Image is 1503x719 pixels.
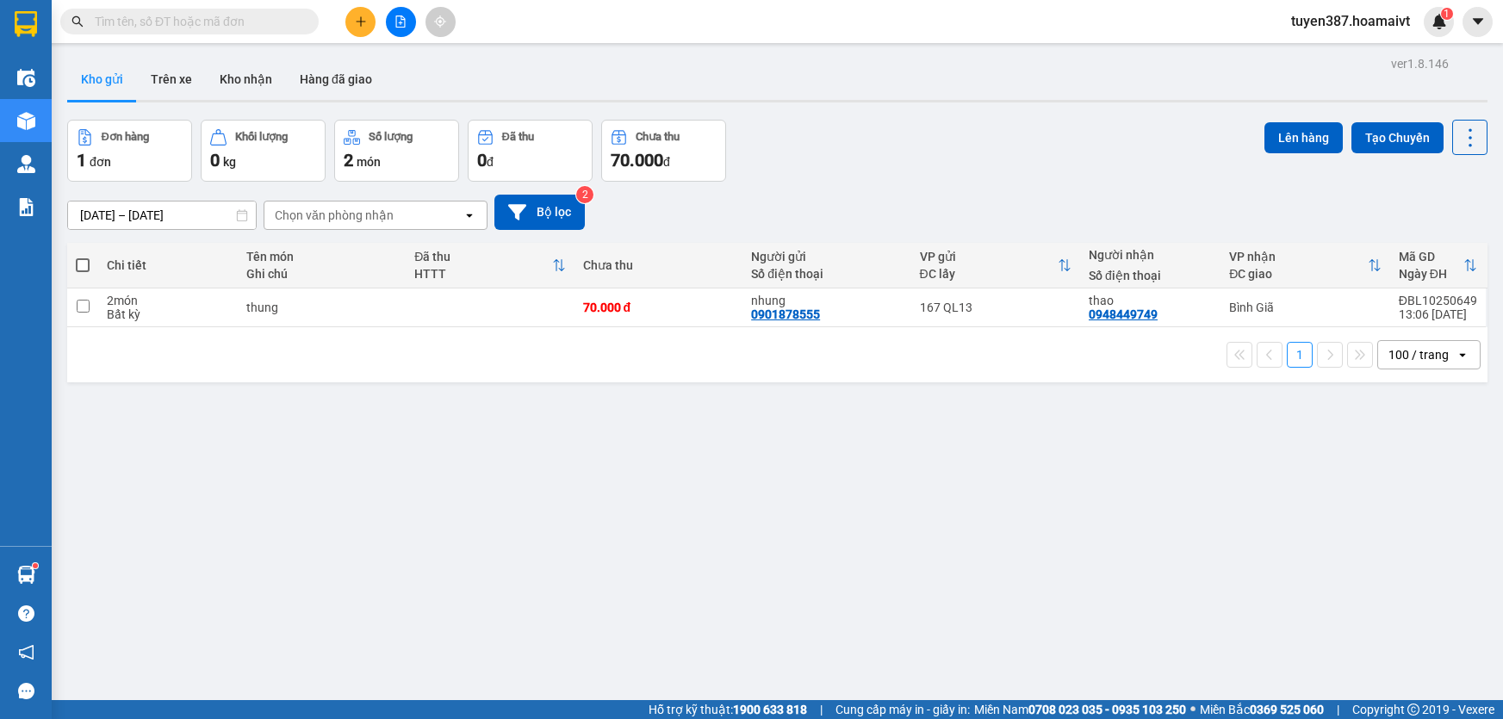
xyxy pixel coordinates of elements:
[1200,700,1324,719] span: Miền Bắc
[102,131,149,143] div: Đơn hàng
[345,7,376,37] button: plus
[911,243,1080,288] th: Toggle SortBy
[468,120,593,182] button: Đã thu0đ
[17,69,35,87] img: warehouse-icon
[235,131,288,143] div: Khối lượng
[1399,307,1477,321] div: 13:06 [DATE]
[90,155,111,169] span: đơn
[17,155,35,173] img: warehouse-icon
[246,301,397,314] div: thung
[394,15,407,28] span: file-add
[1470,14,1486,29] span: caret-down
[201,120,326,182] button: Khối lượng0kg
[920,250,1058,263] div: VP gửi
[210,150,220,170] span: 0
[974,700,1186,719] span: Miền Nam
[1441,8,1453,20] sup: 1
[663,155,670,169] span: đ
[751,307,820,321] div: 0901878555
[246,250,397,263] div: Tên món
[77,150,86,170] span: 1
[1444,8,1450,20] span: 1
[1089,307,1158,321] div: 0948449749
[1089,248,1212,262] div: Người nhận
[733,703,807,716] strong: 1900 633 818
[649,700,807,719] span: Hỗ trợ kỹ thuật:
[1390,243,1486,288] th: Toggle SortBy
[206,59,286,100] button: Kho nhận
[494,195,585,230] button: Bộ lọc
[369,131,413,143] div: Số lượng
[67,120,192,182] button: Đơn hàng1đơn
[1264,122,1343,153] button: Lên hàng
[107,307,229,321] div: Bất kỳ
[1089,294,1212,307] div: thao
[1351,122,1444,153] button: Tạo Chuyến
[406,243,574,288] th: Toggle SortBy
[611,150,663,170] span: 70.000
[386,7,416,37] button: file-add
[1391,54,1449,73] div: ver 1.8.146
[17,112,35,130] img: warehouse-icon
[425,7,456,37] button: aim
[502,131,534,143] div: Đã thu
[1432,14,1447,29] img: icon-new-feature
[137,59,206,100] button: Trên xe
[67,59,137,100] button: Kho gửi
[17,566,35,584] img: warehouse-icon
[18,605,34,622] span: question-circle
[357,155,381,169] span: món
[286,59,386,100] button: Hàng đã giao
[1399,294,1477,307] div: ĐBL10250649
[1229,250,1367,263] div: VP nhận
[95,12,298,31] input: Tìm tên, số ĐT hoặc mã đơn
[414,250,551,263] div: Đã thu
[751,267,902,281] div: Số điện thoại
[601,120,726,182] button: Chưa thu70.000đ
[920,267,1058,281] div: ĐC lấy
[576,186,593,203] sup: 2
[246,267,397,281] div: Ghi chú
[275,207,394,224] div: Chọn văn phòng nhận
[17,198,35,216] img: solution-icon
[18,644,34,660] span: notification
[414,267,551,281] div: HTTT
[820,700,823,719] span: |
[1250,703,1324,716] strong: 0369 525 060
[1028,703,1186,716] strong: 0708 023 035 - 0935 103 250
[477,150,487,170] span: 0
[1287,342,1313,368] button: 1
[71,15,84,28] span: search
[355,15,367,28] span: plus
[1399,250,1463,263] div: Mã GD
[1456,348,1469,362] svg: open
[1220,243,1389,288] th: Toggle SortBy
[1229,301,1381,314] div: Bình Giã
[1399,267,1463,281] div: Ngày ĐH
[835,700,970,719] span: Cung cấp máy in - giấy in:
[33,563,38,568] sup: 1
[1229,267,1367,281] div: ĐC giao
[1277,10,1424,32] span: tuyen387.hoamaivt
[15,11,37,37] img: logo-vxr
[344,150,353,170] span: 2
[223,155,236,169] span: kg
[1190,706,1196,713] span: ⚪️
[1388,346,1449,363] div: 100 / trang
[1089,269,1212,282] div: Số điện thoại
[751,250,902,263] div: Người gửi
[107,294,229,307] div: 2 món
[107,258,229,272] div: Chi tiết
[1463,7,1493,37] button: caret-down
[636,131,680,143] div: Chưa thu
[1337,700,1339,719] span: |
[583,301,735,314] div: 70.000 đ
[920,301,1071,314] div: 167 QL13
[18,683,34,699] span: message
[463,208,476,222] svg: open
[334,120,459,182] button: Số lượng2món
[583,258,735,272] div: Chưa thu
[751,294,902,307] div: nhung
[1407,704,1419,716] span: copyright
[487,155,494,169] span: đ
